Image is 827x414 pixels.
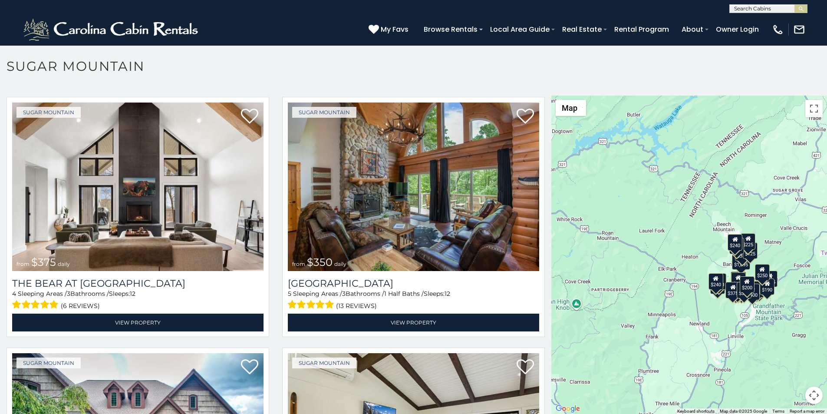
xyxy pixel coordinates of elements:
[288,103,539,271] a: Grouse Moor Lodge from $350 daily
[790,409,824,414] a: Report a map error
[712,22,763,37] a: Owner Login
[12,290,16,298] span: 4
[740,276,755,293] div: $200
[12,278,264,289] a: The Bear At [GEOGRAPHIC_DATA]
[16,107,81,118] a: Sugar Mountain
[677,22,708,37] a: About
[732,253,750,270] div: $1,095
[610,22,673,37] a: Rental Program
[562,103,577,113] span: Map
[334,261,346,267] span: daily
[793,23,805,36] img: mail-regular-white.png
[772,23,784,36] img: phone-regular-white.png
[12,103,264,271] a: The Bear At Sugar Mountain from $375 daily
[12,314,264,331] a: View Property
[288,278,539,289] h3: Grouse Moor Lodge
[58,261,70,267] span: daily
[728,234,743,251] div: $240
[12,278,264,289] h3: The Bear At Sugar Mountain
[384,290,424,298] span: 1 Half Baths /
[288,278,539,289] a: [GEOGRAPHIC_DATA]
[16,261,30,267] span: from
[369,24,411,35] a: My Favs
[760,278,775,295] div: $190
[16,358,81,368] a: Sugar Mountain
[307,256,333,268] span: $350
[517,358,534,377] a: Add to favorites
[726,282,741,298] div: $375
[67,290,70,298] span: 3
[342,290,346,298] span: 3
[292,358,356,368] a: Sugar Mountain
[288,314,539,331] a: View Property
[731,272,745,288] div: $190
[731,272,746,289] div: $300
[805,100,823,117] button: Toggle fullscreen view
[381,24,409,35] span: My Favs
[288,103,539,271] img: Grouse Moor Lodge
[720,409,767,414] span: Map data ©2025 Google
[805,387,823,404] button: Map camera controls
[336,300,377,311] span: (13 reviews)
[486,22,554,37] a: Local Area Guide
[288,290,291,298] span: 5
[445,290,450,298] span: 12
[517,108,534,126] a: Add to favorites
[292,261,305,267] span: from
[12,289,264,311] div: Sleeping Areas / Bathrooms / Sleeps:
[241,108,258,126] a: Add to favorites
[737,282,752,298] div: $350
[12,103,264,271] img: The Bear At Sugar Mountain
[61,300,100,311] span: (6 reviews)
[556,100,586,116] button: Change map style
[22,17,202,43] img: White-1-2.png
[288,289,539,311] div: Sleeping Areas / Bathrooms / Sleeps:
[749,281,764,298] div: $195
[743,242,758,259] div: $125
[741,233,756,250] div: $225
[558,22,606,37] a: Real Estate
[130,290,135,298] span: 12
[241,358,258,377] a: Add to favorites
[31,256,56,268] span: $375
[708,273,723,290] div: $240
[755,264,770,281] div: $250
[419,22,482,37] a: Browse Rentals
[772,409,784,414] a: Terms
[292,107,356,118] a: Sugar Mountain
[763,271,778,287] div: $155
